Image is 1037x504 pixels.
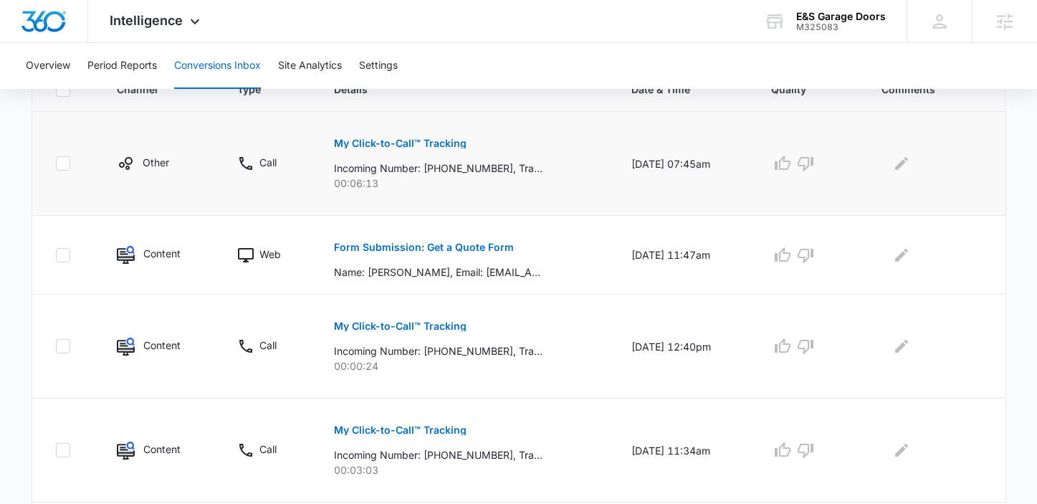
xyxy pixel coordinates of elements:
button: Edit Comments [890,244,913,267]
img: tab_keywords_by_traffic_grey.svg [143,83,154,95]
img: logo_orange.svg [23,23,34,34]
button: Form Submission: Get a Quote Form [334,230,514,265]
span: Date & Time [631,82,716,97]
p: Call [259,155,277,170]
td: [DATE] 11:47am [614,216,754,295]
td: [DATE] 07:45am [614,112,754,216]
button: Edit Comments [890,335,913,358]
p: Content [143,246,181,261]
div: account name [796,11,886,22]
span: Type [237,82,279,97]
div: v 4.0.25 [40,23,70,34]
span: Intelligence [110,13,183,28]
button: Conversions Inbox [174,43,261,89]
button: My Click-to-Call™ Tracking [334,309,467,343]
button: Edit Comments [890,152,913,175]
p: My Click-to-Call™ Tracking [334,425,467,435]
p: Content [143,442,181,457]
span: Channel [117,82,182,97]
img: tab_domain_overview_orange.svg [39,83,50,95]
p: Web [259,247,281,262]
div: Domain: [DOMAIN_NAME] [37,37,158,49]
p: Other [143,155,169,170]
td: [DATE] 11:34am [614,399,754,503]
div: account id [796,22,886,32]
p: Incoming Number: [PHONE_NUMBER], Tracking Number: [PHONE_NUMBER], Ring To: [PHONE_NUMBER], Caller... [334,343,543,358]
div: Keywords by Traffic [158,85,242,94]
button: Period Reports [87,43,157,89]
span: Details [334,82,576,97]
button: Edit Comments [890,439,913,462]
p: Name: [PERSON_NAME], Email: [EMAIL_ADDRESS][DOMAIN_NAME], Phone: null, How can we help?: Quote to... [334,265,543,280]
button: Site Analytics [278,43,342,89]
p: Form Submission: Get a Quote Form [334,242,514,252]
img: website_grey.svg [23,37,34,49]
button: Settings [359,43,398,89]
p: Content [143,338,181,353]
p: My Click-to-Call™ Tracking [334,138,467,148]
span: Comments [881,82,961,97]
span: Quality [771,82,826,97]
p: Incoming Number: [PHONE_NUMBER], Tracking Number: [PHONE_NUMBER], Ring To: [PHONE_NUMBER], Caller... [334,161,543,176]
td: [DATE] 12:40pm [614,295,754,399]
button: Overview [26,43,70,89]
p: 00:06:13 [334,176,597,191]
button: My Click-to-Call™ Tracking [334,126,467,161]
p: Incoming Number: [PHONE_NUMBER], Tracking Number: [PHONE_NUMBER], Ring To: [PHONE_NUMBER], Caller... [334,447,543,462]
p: 00:03:03 [334,462,597,477]
p: Call [259,338,277,353]
p: My Click-to-Call™ Tracking [334,321,467,331]
div: Domain Overview [54,85,128,94]
p: 00:00:24 [334,358,597,374]
p: Call [259,442,277,457]
button: My Click-to-Call™ Tracking [334,413,467,447]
